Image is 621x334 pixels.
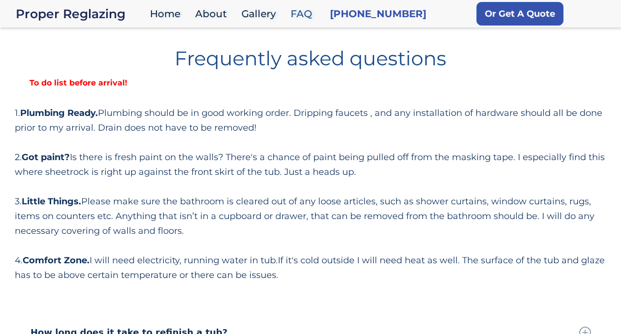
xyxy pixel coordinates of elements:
[330,7,426,21] a: [PHONE_NUMBER]
[190,3,237,25] a: About
[145,3,190,25] a: Home
[23,255,89,266] strong: Comfort Zone.
[20,108,98,118] strong: Plumbing Ready.
[237,3,286,25] a: Gallery
[15,106,606,282] div: 1. Plumbing should be in good working order. Dripping faucets , and any installation of hardware ...
[15,78,142,87] strong: To do list before arrival!
[286,3,322,25] a: FAQ
[16,7,145,21] a: home
[16,7,145,21] div: Proper Reglazing
[22,196,81,207] strong: Little Things.
[22,152,70,163] strong: Got paint?
[476,2,563,26] a: Or Get A Quote
[15,41,606,68] h1: Frequently asked questions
